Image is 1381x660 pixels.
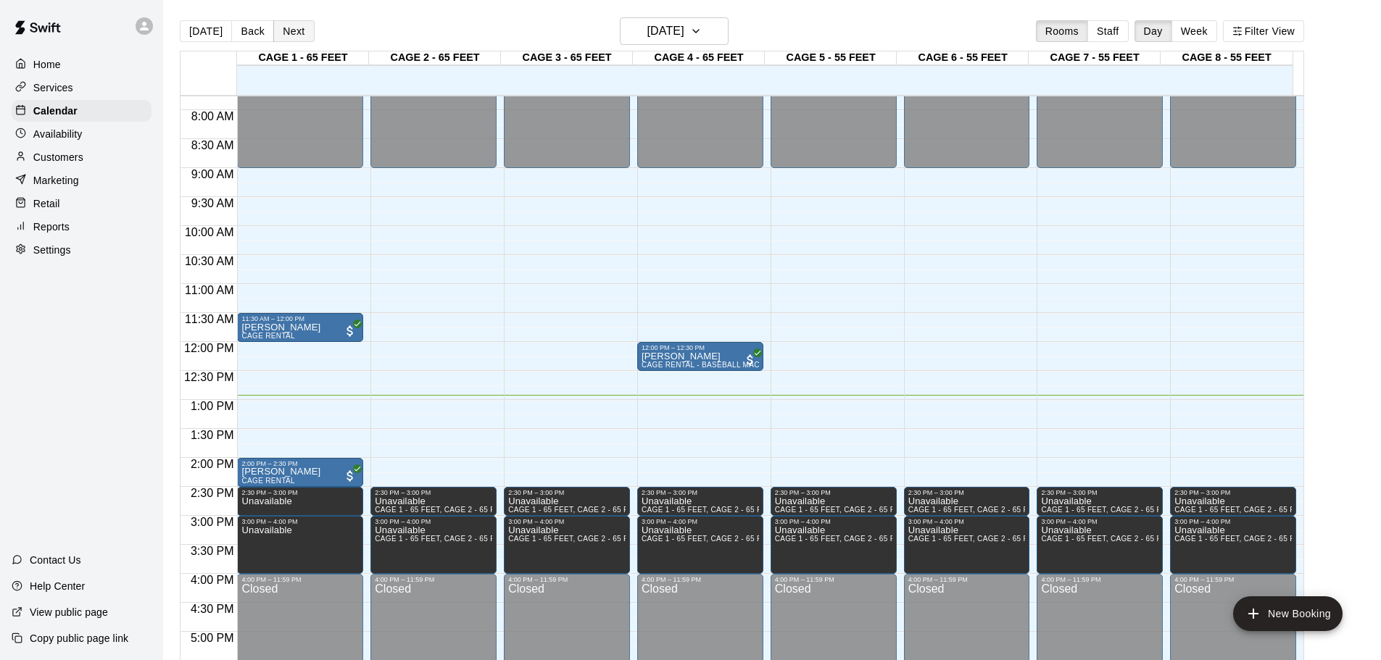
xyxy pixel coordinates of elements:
[508,576,626,583] div: 4:00 PM – 11:59 PM
[642,361,778,369] span: CAGE RENTAL - BASEBALL MACHINE
[1041,518,1158,525] div: 3:00 PM – 4:00 PM
[188,139,238,151] span: 8:30 AM
[642,489,759,496] div: 2:30 PM – 3:00 PM
[642,518,759,525] div: 3:00 PM – 4:00 PM
[12,54,152,75] div: Home
[181,255,238,267] span: 10:30 AM
[30,553,81,567] p: Contact Us
[241,477,295,485] span: CAGE RENTAL
[637,342,763,371] div: 12:00 PM – 12:30 PM: Hailey Matuozzi
[775,535,1325,543] span: CAGE 1 - 65 FEET, CAGE 2 - 65 FEET, CAGE 3 - 65 FEET, CAGE 4 - 65 FEET, CAGE 5 - 55 FEET, CAGE 6 ...
[188,168,238,180] span: 9:00 AM
[33,80,73,95] p: Services
[904,487,1030,516] div: 2:30 PM – 3:00 PM: Unavailable
[508,489,626,496] div: 2:30 PM – 3:00 PM
[241,460,359,467] div: 2:00 PM – 2:30 PM
[620,17,729,45] button: [DATE]
[33,127,83,141] p: Availability
[1223,20,1304,42] button: Filter View
[12,123,152,145] a: Availability
[375,518,492,525] div: 3:00 PM – 4:00 PM
[771,516,897,574] div: 3:00 PM – 4:00 PM: Unavailable
[12,170,152,191] a: Marketing
[241,489,359,496] div: 2:30 PM – 3:00 PM
[775,489,892,496] div: 2:30 PM – 3:00 PM
[1174,489,1292,496] div: 2:30 PM – 3:00 PM
[237,487,363,516] div: 2:30 PM – 3:00 PM: Unavailable
[908,518,1026,525] div: 3:00 PM – 4:00 PM
[504,487,630,516] div: 2:30 PM – 3:00 PM: Unavailable
[637,516,763,574] div: 3:00 PM – 4:00 PM: Unavailable
[1170,487,1296,516] div: 2:30 PM – 3:00 PM: Unavailable
[647,21,684,41] h6: [DATE]
[908,489,1026,496] div: 2:30 PM – 3:00 PM
[181,313,238,325] span: 11:30 AM
[180,20,232,42] button: [DATE]
[12,216,152,238] a: Reports
[30,605,108,619] p: View public page
[12,100,152,122] a: Calendar
[642,535,1192,543] span: CAGE 1 - 65 FEET, CAGE 2 - 65 FEET, CAGE 3 - 65 FEET, CAGE 4 - 65 FEET, CAGE 5 - 55 FEET, CAGE 6 ...
[1161,51,1293,65] div: CAGE 8 - 55 FEET
[908,576,1026,583] div: 4:00 PM – 11:59 PM
[12,239,152,261] a: Settings
[187,574,238,586] span: 4:00 PM
[375,489,492,496] div: 2:30 PM – 3:00 PM
[771,487,897,516] div: 2:30 PM – 3:00 PM: Unavailable
[375,535,925,543] span: CAGE 1 - 65 FEET, CAGE 2 - 65 FEET, CAGE 3 - 65 FEET, CAGE 4 - 65 FEET, CAGE 5 - 55 FEET, CAGE 6 ...
[241,576,359,583] div: 4:00 PM – 11:59 PM
[370,516,497,574] div: 3:00 PM – 4:00 PM: Unavailable
[343,469,357,483] span: All customers have paid
[30,579,85,593] p: Help Center
[1135,20,1172,42] button: Day
[33,173,79,188] p: Marketing
[12,146,152,168] a: Customers
[188,197,238,209] span: 9:30 AM
[1233,596,1343,631] button: add
[12,77,152,99] a: Services
[633,51,765,65] div: CAGE 4 - 65 FEET
[237,458,363,487] div: 2:00 PM – 2:30 PM: Jacob Konigsberg
[370,487,497,516] div: 2:30 PM – 3:00 PM: Unavailable
[637,487,763,516] div: 2:30 PM – 3:00 PM: Unavailable
[642,506,1192,514] span: CAGE 1 - 65 FEET, CAGE 2 - 65 FEET, CAGE 3 - 65 FEET, CAGE 4 - 65 FEET, CAGE 5 - 55 FEET, CAGE 6 ...
[273,20,314,42] button: Next
[181,371,237,383] span: 12:30 PM
[181,284,238,296] span: 11:00 AM
[237,516,363,574] div: 3:00 PM – 4:00 PM: Unavailable
[12,193,152,214] div: Retail
[241,518,359,525] div: 3:00 PM – 4:00 PM
[241,315,359,322] div: 11:30 AM – 12:00 PM
[188,110,238,122] span: 8:00 AM
[1171,20,1217,42] button: Week
[181,226,238,238] span: 10:00 AM
[33,243,71,257] p: Settings
[33,104,78,118] p: Calendar
[237,313,363,342] div: 11:30 AM – 12:00 PM: Chuck Amato
[33,196,60,211] p: Retail
[369,51,501,65] div: CAGE 2 - 65 FEET
[1037,487,1163,516] div: 2:30 PM – 3:00 PM: Unavailable
[642,344,759,351] div: 12:00 PM – 12:30 PM
[375,576,492,583] div: 4:00 PM – 11:59 PM
[775,518,892,525] div: 3:00 PM – 4:00 PM
[187,458,238,470] span: 2:00 PM
[504,516,630,574] div: 3:00 PM – 4:00 PM: Unavailable
[775,506,1325,514] span: CAGE 1 - 65 FEET, CAGE 2 - 65 FEET, CAGE 3 - 65 FEET, CAGE 4 - 65 FEET, CAGE 5 - 55 FEET, CAGE 6 ...
[30,631,128,646] p: Copy public page link
[187,516,238,528] span: 3:00 PM
[1174,576,1292,583] div: 4:00 PM – 11:59 PM
[33,150,83,164] p: Customers
[642,576,759,583] div: 4:00 PM – 11:59 PM
[1041,489,1158,496] div: 2:30 PM – 3:00 PM
[1087,20,1129,42] button: Staff
[343,324,357,338] span: All customers have paid
[1037,516,1163,574] div: 3:00 PM – 4:00 PM: Unavailable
